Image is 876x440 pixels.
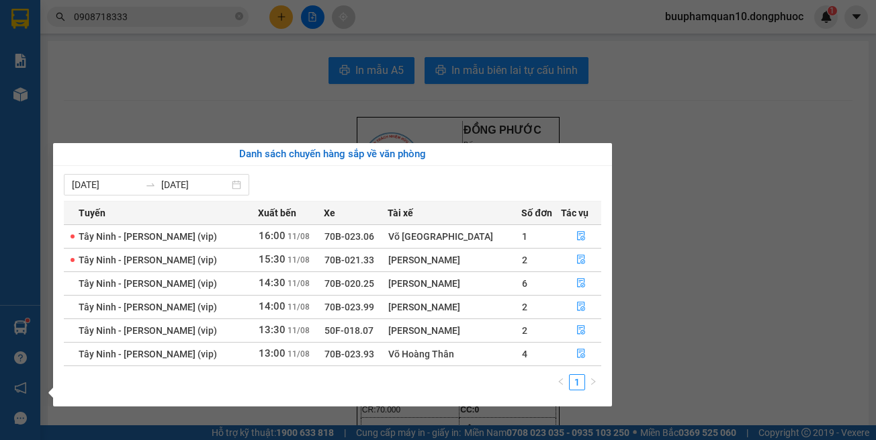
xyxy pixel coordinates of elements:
[388,276,521,291] div: [PERSON_NAME]
[324,255,374,265] span: 70B-021.33
[79,255,217,265] span: Tây Ninh - [PERSON_NAME] (vip)
[79,206,105,220] span: Tuyến
[562,343,601,365] button: file-done
[324,231,374,242] span: 70B-023.06
[288,232,310,241] span: 11/08
[288,279,310,288] span: 11/08
[576,349,586,359] span: file-done
[585,374,601,390] li: Next Page
[569,374,585,390] li: 1
[562,273,601,294] button: file-done
[522,349,527,359] span: 4
[324,325,374,336] span: 50F-018.07
[553,374,569,390] li: Previous Page
[388,300,521,314] div: [PERSON_NAME]
[576,325,586,336] span: file-done
[259,277,286,289] span: 14:30
[576,231,586,242] span: file-done
[570,375,584,390] a: 1
[522,302,527,312] span: 2
[388,253,521,267] div: [PERSON_NAME]
[259,347,286,359] span: 13:00
[288,255,310,265] span: 11/08
[259,230,286,242] span: 16:00
[324,349,374,359] span: 70B-023.93
[562,226,601,247] button: file-done
[388,323,521,338] div: [PERSON_NAME]
[522,231,527,242] span: 1
[388,229,521,244] div: Võ [GEOGRAPHIC_DATA]
[388,347,521,361] div: Võ Hoàng Thân
[72,177,140,192] input: Từ ngày
[145,179,156,190] span: to
[288,326,310,335] span: 11/08
[522,255,527,265] span: 2
[79,325,217,336] span: Tây Ninh - [PERSON_NAME] (vip)
[79,231,217,242] span: Tây Ninh - [PERSON_NAME] (vip)
[288,349,310,359] span: 11/08
[521,206,552,220] span: Số đơn
[64,146,601,163] div: Danh sách chuyến hàng sắp về văn phòng
[79,302,217,312] span: Tây Ninh - [PERSON_NAME] (vip)
[576,278,586,289] span: file-done
[576,255,586,265] span: file-done
[557,378,565,386] span: left
[562,249,601,271] button: file-done
[562,296,601,318] button: file-done
[562,320,601,341] button: file-done
[258,206,296,220] span: Xuất bến
[288,302,310,312] span: 11/08
[324,206,335,220] span: Xe
[576,302,586,312] span: file-done
[522,278,527,289] span: 6
[145,179,156,190] span: swap-right
[259,324,286,336] span: 13:30
[259,300,286,312] span: 14:00
[585,374,601,390] button: right
[79,278,217,289] span: Tây Ninh - [PERSON_NAME] (vip)
[324,278,374,289] span: 70B-020.25
[553,374,569,390] button: left
[259,253,286,265] span: 15:30
[522,325,527,336] span: 2
[388,206,413,220] span: Tài xế
[324,302,374,312] span: 70B-023.99
[589,378,597,386] span: right
[79,349,217,359] span: Tây Ninh - [PERSON_NAME] (vip)
[561,206,588,220] span: Tác vụ
[161,177,229,192] input: Đến ngày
